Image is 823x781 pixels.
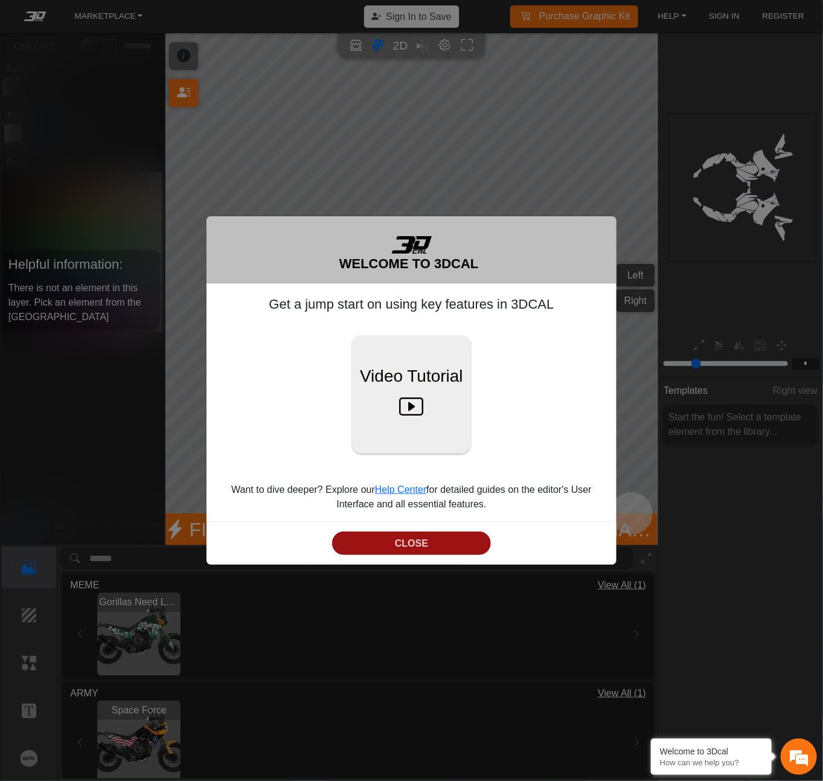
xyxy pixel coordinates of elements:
div: Welcome to 3Dcal [660,747,763,756]
textarea: Type your message and hit 'Enter' [6,315,230,357]
span: We're online! [70,142,167,257]
div: Navigation go back [13,62,31,80]
h5: WELCOME TO 3DCAL [339,254,479,274]
div: Chat with us now [81,63,221,79]
div: FAQs [81,357,156,394]
span: Video Tutorial [360,364,463,389]
span: Conversation [6,378,81,387]
button: Video Tutorial [352,335,471,454]
button: CLOSE [332,532,490,555]
p: Want to dive deeper? Explore our for detailed guides on the editor's User Interface and all essen... [216,483,607,512]
p: How can we help you? [660,758,763,767]
div: Minimize live chat window [198,6,227,35]
a: Help Center [375,484,426,495]
div: Articles [155,357,230,394]
h5: Get a jump start on using key features in 3DCAL [216,294,607,315]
